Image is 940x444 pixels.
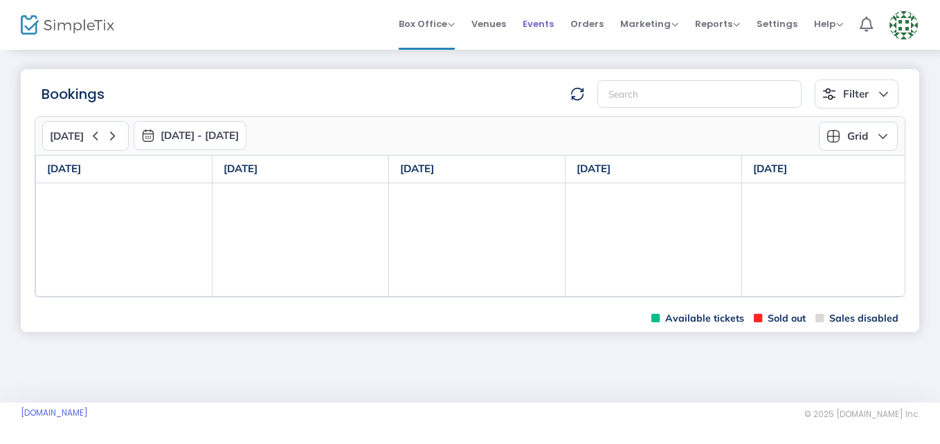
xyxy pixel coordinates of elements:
input: Search [597,80,802,109]
button: Filter [815,80,898,109]
th: [DATE] [389,156,566,183]
span: [DATE] [50,130,84,142]
button: [DATE] [42,121,129,151]
th: [DATE] [36,156,213,183]
span: Sold out [754,312,806,325]
span: Available tickets [651,312,744,325]
span: Events [523,6,554,41]
a: [DOMAIN_NAME] [21,407,88,418]
img: filter [822,87,836,101]
th: [DATE] [566,156,742,183]
span: Marketing [620,17,678,30]
m-panel-title: Bookings [42,84,105,104]
span: © 2025 [DOMAIN_NAME] Inc. [804,409,919,420]
span: Sales disabled [815,312,898,325]
span: Venues [471,6,506,41]
img: grid [826,129,840,143]
span: Reports [695,17,740,30]
span: Help [814,17,843,30]
span: Orders [570,6,604,41]
span: Box Office [399,17,455,30]
th: [DATE] [742,156,919,183]
button: [DATE] - [DATE] [134,121,246,150]
button: Grid [819,122,898,151]
img: monthly [141,129,155,142]
img: refresh-data [570,87,584,101]
span: Settings [757,6,797,41]
th: [DATE] [213,156,389,183]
